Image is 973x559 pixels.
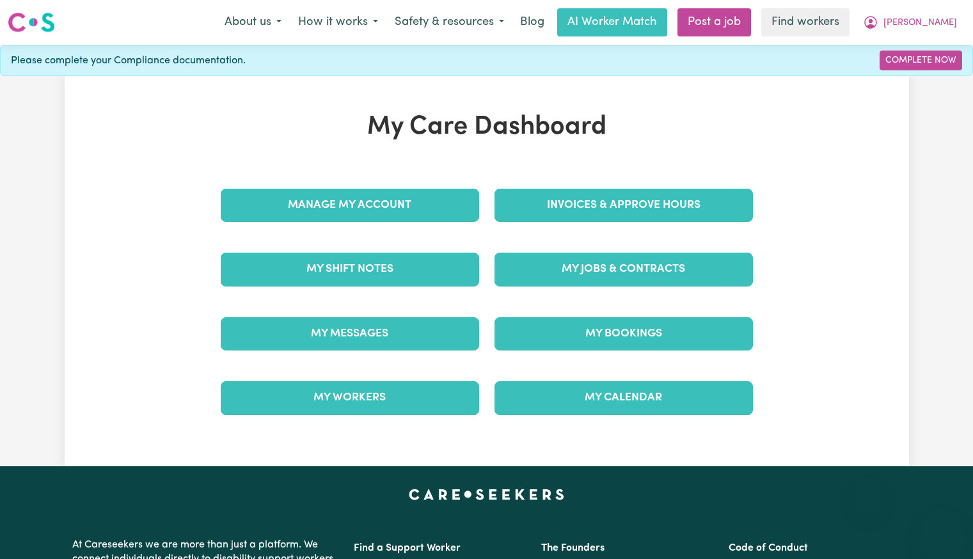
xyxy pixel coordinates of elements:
[11,53,246,68] span: Please complete your Compliance documentation.
[8,11,55,34] img: Careseekers logo
[409,489,564,500] a: Careseekers home page
[677,8,751,36] a: Post a job
[213,112,761,143] h1: My Care Dashboard
[855,477,881,503] iframe: Close message
[557,8,667,36] a: AI Worker Match
[494,381,753,414] a: My Calendar
[354,543,461,553] a: Find a Support Worker
[386,9,512,36] button: Safety & resources
[221,317,479,350] a: My Messages
[883,16,957,30] span: [PERSON_NAME]
[290,9,386,36] button: How it works
[221,189,479,222] a: Manage My Account
[221,253,479,286] a: My Shift Notes
[8,8,55,37] a: Careseekers logo
[494,189,753,222] a: Invoices & Approve Hours
[541,543,605,553] a: The Founders
[729,543,808,553] a: Code of Conduct
[221,381,479,414] a: My Workers
[494,317,753,350] a: My Bookings
[216,9,290,36] button: About us
[922,508,963,549] iframe: Button to launch messaging window
[494,253,753,286] a: My Jobs & Contracts
[855,9,965,36] button: My Account
[761,8,850,36] a: Find workers
[880,51,962,70] a: Complete Now
[512,8,552,36] a: Blog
